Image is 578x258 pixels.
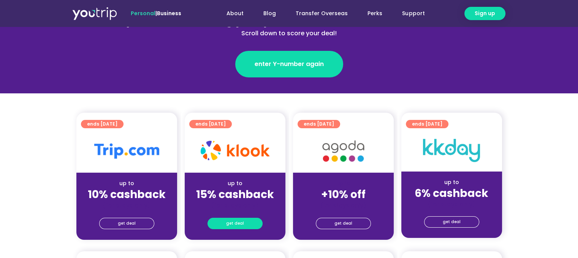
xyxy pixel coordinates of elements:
a: Transfer Overseas [286,6,358,20]
strong: +10% off [321,187,366,202]
span: | [131,9,181,17]
nav: Menu [202,6,434,20]
a: get deal [207,218,263,229]
a: Support [392,6,434,20]
a: ends [DATE] [81,120,124,128]
span: get deal [118,218,136,229]
span: get deal [226,218,244,229]
span: ends [DATE] [304,120,334,128]
span: Sign up [475,9,495,17]
a: ends [DATE] [298,120,340,128]
div: up to [82,179,171,187]
a: About [217,6,253,20]
strong: 15% cashback [196,187,274,202]
span: enter Y-number again [255,60,324,69]
span: get deal [334,218,352,229]
a: Business [157,9,181,17]
span: ends [DATE] [195,120,226,128]
a: Perks [358,6,392,20]
div: Scroll down to score your deal! [124,29,454,38]
strong: 10% cashback [88,187,166,202]
a: ends [DATE] [189,120,232,128]
span: ends [DATE] [412,120,442,128]
strong: 6% cashback [415,186,488,201]
span: Personal [131,9,155,17]
a: get deal [316,218,371,229]
div: (for stays only) [299,201,388,209]
a: get deal [424,216,479,228]
a: Blog [253,6,286,20]
a: Sign up [464,7,505,20]
span: up to [336,179,350,187]
a: enter Y-number again [235,51,343,77]
span: ends [DATE] [87,120,117,128]
a: get deal [99,218,154,229]
span: get deal [443,217,461,227]
div: (for stays only) [407,200,496,208]
div: (for stays only) [82,201,171,209]
div: up to [407,178,496,186]
div: (for stays only) [191,201,279,209]
a: ends [DATE] [406,120,448,128]
div: up to [191,179,279,187]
